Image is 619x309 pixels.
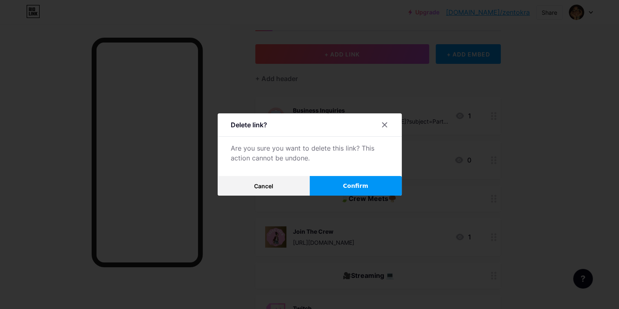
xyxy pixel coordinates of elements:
span: Confirm [343,182,368,190]
div: Delete link? [231,120,267,130]
button: Cancel [218,176,310,196]
span: Cancel [254,183,273,189]
div: Are you sure you want to delete this link? This action cannot be undone. [231,143,389,163]
button: Confirm [310,176,402,196]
